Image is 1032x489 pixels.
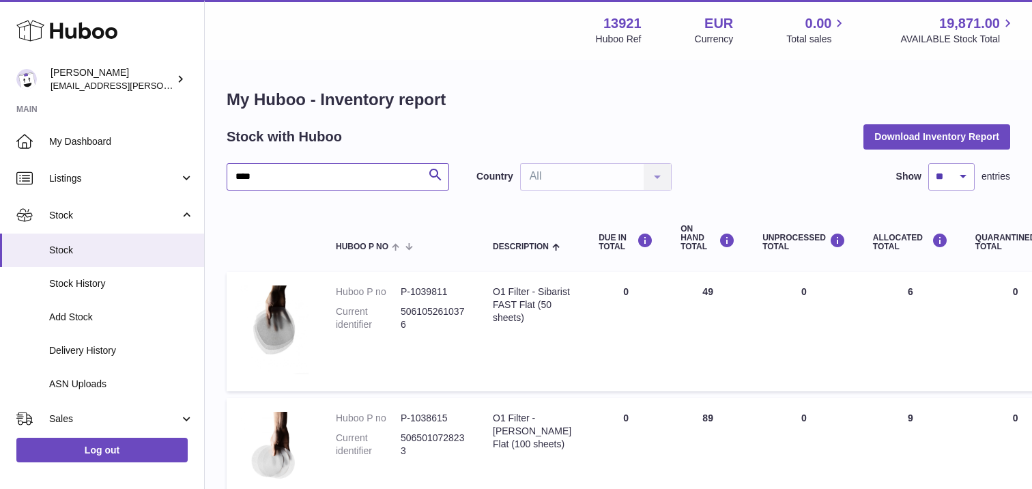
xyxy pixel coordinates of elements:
button: Download Inventory Report [863,124,1010,149]
span: Huboo P no [336,242,388,251]
span: 0.00 [805,14,832,33]
div: Currency [695,33,734,46]
td: 0 [585,272,667,391]
span: Add Stock [49,311,194,324]
dt: Current identifier [336,305,401,331]
dd: 5065010728233 [401,432,465,458]
td: 6 [859,272,962,391]
span: Stock [49,209,180,222]
h2: Stock with Huboo [227,128,342,146]
div: ALLOCATED Total [873,233,948,251]
span: 19,871.00 [939,14,1000,33]
strong: EUR [704,14,733,33]
div: DUE IN TOTAL [599,233,653,251]
label: Show [896,170,921,183]
strong: 13921 [603,14,642,33]
span: Delivery History [49,344,194,357]
td: 49 [667,272,749,391]
span: Stock History [49,277,194,290]
img: europe@orea.uk [16,69,37,89]
h1: My Huboo - Inventory report [227,89,1010,111]
span: My Dashboard [49,135,194,148]
label: Country [476,170,513,183]
dd: 5061052610376 [401,305,465,331]
dt: Current identifier [336,432,401,458]
div: O1 Filter - [PERSON_NAME] Flat (100 sheets) [493,412,571,451]
span: [EMAIL_ADDRESS][PERSON_NAME][DOMAIN_NAME] [51,80,274,91]
dt: Huboo P no [336,285,401,298]
span: Description [493,242,549,251]
span: AVAILABLE Stock Total [900,33,1016,46]
a: 0.00 Total sales [786,14,847,46]
span: Listings [49,172,180,185]
div: UNPROCESSED Total [762,233,846,251]
td: 0 [749,272,859,391]
span: 0 [1013,413,1018,423]
span: Sales [49,413,180,425]
div: O1 Filter - Sibarist FAST Flat (50 sheets) [493,285,571,324]
div: ON HAND Total [680,225,735,252]
dt: Huboo P no [336,412,401,425]
div: [PERSON_NAME] [51,66,173,92]
span: Stock [49,244,194,257]
img: product image [240,285,309,374]
dd: P-1038615 [401,412,465,425]
span: Total sales [786,33,847,46]
a: 19,871.00 AVAILABLE Stock Total [900,14,1016,46]
span: entries [981,170,1010,183]
span: 0 [1013,286,1018,297]
a: Log out [16,438,188,462]
span: ASN Uploads [49,378,194,391]
div: Huboo Ref [596,33,642,46]
dd: P-1039811 [401,285,465,298]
